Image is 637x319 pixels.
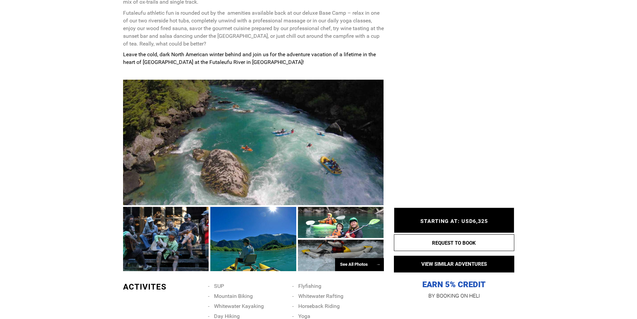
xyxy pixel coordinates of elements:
span: Whitewater Rafting [298,293,343,299]
span: STARTING AT: USD6,325 [420,218,488,224]
span: Flyfishing [298,283,321,289]
strong: Leave the cold, dark North American winter behind and join us for the adventure vacation of a lif... [123,51,376,65]
button: VIEW SIMILAR ADVENTURES [394,256,514,272]
span: Whitewater Kayaking [214,303,264,309]
button: REQUEST TO BOOK [394,234,514,251]
p: Futaleufu athletic fun is rounded out by the amenities available back at our deluxe Base Camp – r... [123,9,384,48]
span: Mountain Biking [214,293,253,299]
span: Horseback Riding [298,303,340,309]
p: EARN 5% CREDIT [394,213,514,290]
p: BY BOOKING ON HELI [394,291,514,301]
div: ACTIVITES [123,281,203,293]
span: SUP [214,283,224,289]
div: See All Photos [335,258,384,271]
span: → [376,262,381,267]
